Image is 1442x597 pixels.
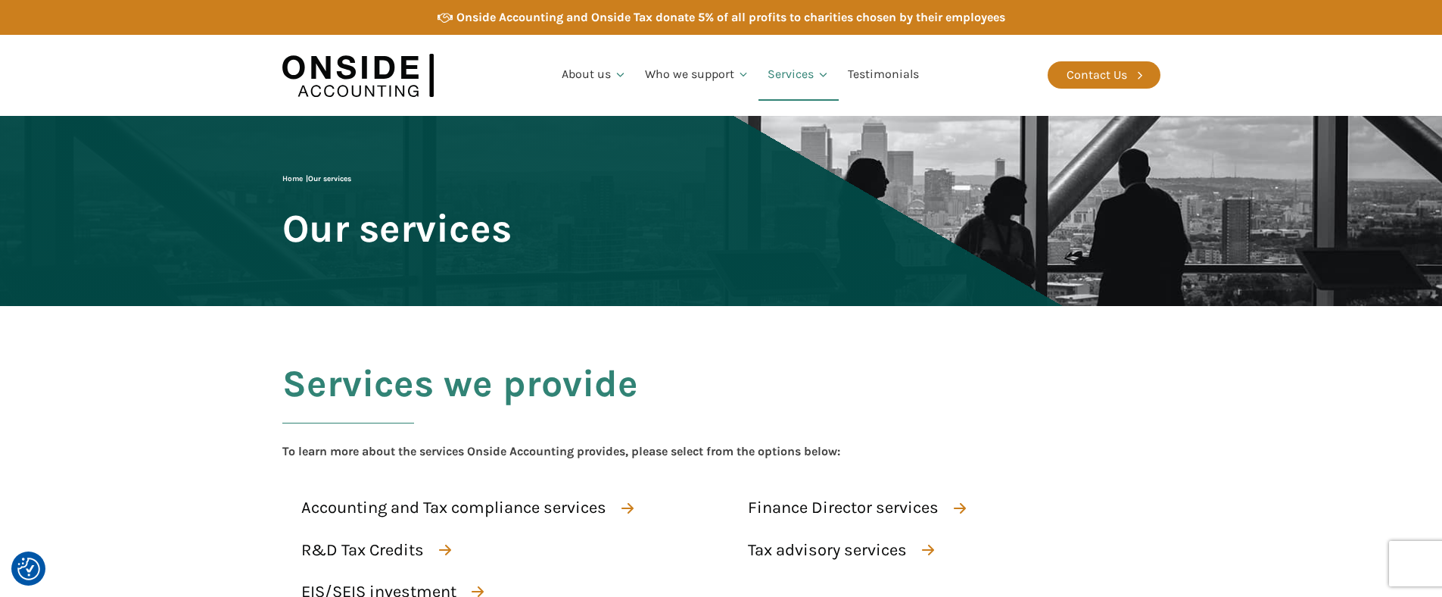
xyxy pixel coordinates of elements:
a: Services [758,49,839,101]
h2: Services we provide [282,363,638,442]
a: Contact Us [1048,61,1160,89]
div: To learn more about the services Onside Accounting provides, please select from the options below: [282,442,840,461]
img: Onside Accounting [282,46,434,105]
a: Finance Director services [729,491,980,525]
span: Our services [308,174,351,183]
div: Accounting and Tax compliance services [301,495,606,521]
div: Tax advisory services [748,537,907,564]
div: Finance Director services [748,495,939,521]
div: Contact Us [1067,65,1127,85]
a: Who we support [636,49,759,101]
a: Testimonials [839,49,928,101]
a: Tax advisory services [729,533,948,567]
span: Our services [282,208,512,249]
div: Onside Accounting and Onside Tax donate 5% of all profits to charities chosen by their employees [456,8,1005,27]
a: Home [282,174,303,183]
a: Accounting and Tax compliance services [282,491,647,525]
a: R&D Tax Credits [282,533,465,567]
a: About us [553,49,636,101]
span: | [282,174,351,183]
img: Revisit consent button [17,558,40,580]
div: R&D Tax Credits [301,537,424,564]
button: Consent Preferences [17,558,40,580]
